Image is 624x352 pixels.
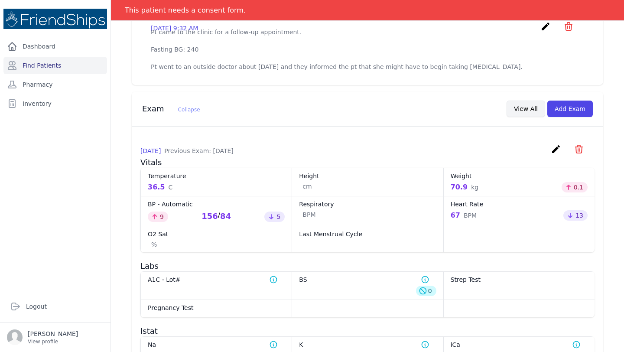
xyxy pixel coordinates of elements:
[451,340,588,349] dt: iCa
[140,326,158,336] span: Istat
[507,101,545,117] button: View All
[151,240,157,249] span: %
[302,210,315,219] span: BPM
[471,183,478,192] span: kg
[140,158,162,167] span: Vitals
[299,340,436,349] dt: K
[148,200,285,209] dt: BP - Automatic
[540,21,551,32] i: create
[551,148,563,156] a: create
[151,28,584,71] p: Pt came to the clinic for a follow-up appointment. Fasting BG: 240 Pt went to an outside doctor a...
[140,261,159,271] span: Labs
[264,212,285,222] div: 5
[562,182,588,192] div: 0.1
[201,210,231,222] div: /
[302,182,312,191] span: cm
[3,76,107,93] a: Pharmacy
[299,200,436,209] dt: Respiratory
[540,25,553,33] a: create
[451,200,588,209] dt: Heart Rate
[201,210,218,222] div: 156
[168,183,172,192] span: C
[148,212,168,222] div: 9
[551,144,561,154] i: create
[547,101,593,117] button: Add Exam
[148,275,285,284] dt: A1C - Lot#
[164,147,233,154] span: Previous Exam: [DATE]
[7,329,104,345] a: [PERSON_NAME] View profile
[299,275,436,284] dt: BS
[148,182,172,192] div: 36.5
[563,210,588,221] div: 13
[416,286,436,296] div: 0
[299,172,436,180] dt: Height
[451,182,478,192] div: 70.9
[3,57,107,74] a: Find Patients
[220,210,231,222] div: 84
[7,298,104,315] a: Logout
[148,230,285,238] dt: O2 Sat
[451,210,477,221] div: 67
[464,211,477,220] span: BPM
[299,230,436,238] dt: Last Menstrual Cycle
[451,172,588,180] dt: Weight
[140,147,234,155] p: [DATE]
[451,275,588,284] dt: Strep Test
[148,340,285,349] dt: Na
[178,107,200,113] span: Collapse
[142,104,200,114] h3: Exam
[148,172,285,180] dt: Temperature
[3,9,107,29] img: Medical Missions EMR
[3,38,107,55] a: Dashboard
[151,24,198,33] p: [DATE] 9:32 AM
[3,95,107,112] a: Inventory
[148,303,285,312] dt: Pregnancy Test
[28,329,78,338] p: [PERSON_NAME]
[28,338,78,345] p: View profile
